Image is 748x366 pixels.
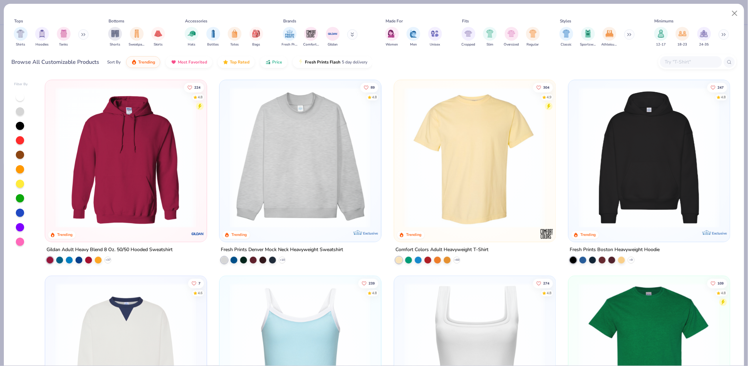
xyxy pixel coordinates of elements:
[111,30,119,38] img: Shorts Image
[12,58,100,66] div: Browse All Customizable Products
[575,87,723,228] img: 91acfc32-fd48-4d6b-bdad-a4c1a30ac3fc
[171,59,176,65] img: most_fav.gif
[602,27,617,47] div: filter for Athleisure
[410,30,417,38] img: Men Image
[549,87,696,228] img: e55d29c3-c55d-459c-bfd9-9b1c499ab3c6
[272,59,282,65] span: Price
[282,42,298,47] span: Fresh Prints
[721,290,726,296] div: 4.8
[678,42,687,47] span: 18-23
[306,29,316,39] img: Comfort Colors Image
[280,258,285,262] span: + 10
[700,30,708,38] img: 24-35 Image
[462,18,469,24] div: Fits
[285,29,295,39] img: Fresh Prints Image
[718,281,724,285] span: 109
[230,42,239,47] span: Totes
[14,82,28,87] div: Filter By
[369,281,375,285] span: 239
[231,30,238,38] img: Totes Image
[385,27,399,47] div: filter for Women
[129,42,145,47] span: Sweatpants
[228,27,242,47] button: filter button
[185,27,198,47] div: filter for Hats
[430,42,440,47] span: Unisex
[126,56,160,68] button: Trending
[462,42,475,47] span: Cropped
[401,87,549,228] img: 029b8af0-80e6-406f-9fdc-fdf898547912
[52,87,199,228] img: 01756b78-01f6-4cc6-8d8a-3c30c1a0c8ac
[207,42,219,47] span: Bottles
[14,27,28,47] button: filter button
[372,290,377,296] div: 4.8
[656,42,666,47] span: 12-17
[328,29,338,39] img: Gildan Image
[606,30,614,38] img: Athleisure Image
[151,27,165,47] button: filter button
[454,258,459,262] span: + 60
[462,27,475,47] div: filter for Cropped
[154,30,162,38] img: Skirts Image
[386,18,403,24] div: Made For
[47,245,173,254] div: Gildan Adult Heavy Blend 8 Oz. 50/50 Hooded Sweatshirt
[657,30,665,38] img: 12-17 Image
[228,27,242,47] div: filter for Totes
[188,278,204,288] button: Like
[464,30,472,38] img: Cropped Image
[342,58,367,66] span: 5 day delivery
[35,27,49,47] button: filter button
[533,82,553,92] button: Like
[655,18,674,24] div: Minimums
[699,42,709,47] span: 24-35
[388,30,396,38] img: Women Image
[303,27,319,47] div: filter for Comfort Colors
[707,82,727,92] button: Like
[151,27,165,47] div: filter for Skirts
[282,27,298,47] div: filter for Fresh Prints
[198,290,203,296] div: 4.6
[504,27,519,47] div: filter for Oversized
[198,281,201,285] span: 7
[486,30,494,38] img: Slim Image
[533,278,553,288] button: Like
[283,18,296,24] div: Brands
[249,27,263,47] button: filter button
[385,27,399,47] button: filter button
[206,27,220,47] div: filter for Bottles
[718,86,724,89] span: 247
[386,42,398,47] span: Women
[129,27,145,47] div: filter for Sweatpants
[563,30,571,38] img: Classic Image
[654,27,668,47] button: filter button
[252,42,260,47] span: Bags
[721,95,726,100] div: 4.8
[712,231,727,235] span: Exclusive
[14,18,23,24] div: Tops
[431,30,439,38] img: Unisex Image
[282,27,298,47] button: filter button
[326,27,340,47] div: filter for Gildan
[108,27,122,47] button: filter button
[303,27,319,47] button: filter button
[178,59,207,65] span: Most Favorited
[154,42,163,47] span: Skirts
[226,87,374,228] img: f5d85501-0dbb-4ee4-b115-c08fa3845d83
[543,86,550,89] span: 304
[410,42,417,47] span: Men
[561,42,572,47] span: Classic
[16,42,25,47] span: Shirts
[138,59,155,65] span: Trending
[697,27,711,47] div: filter for 24-35
[543,281,550,285] span: 274
[326,27,340,47] button: filter button
[580,27,596,47] div: filter for Sportswear
[396,245,489,254] div: Comfort Colors Adult Heavyweight T-Shirt
[664,58,717,66] input: Try "T-Shirt"
[407,27,420,47] button: filter button
[428,27,442,47] div: filter for Unisex
[580,42,596,47] span: Sportswear
[363,231,378,235] span: Exclusive
[529,30,537,38] img: Regular Image
[303,42,319,47] span: Comfort Colors
[328,42,338,47] span: Gildan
